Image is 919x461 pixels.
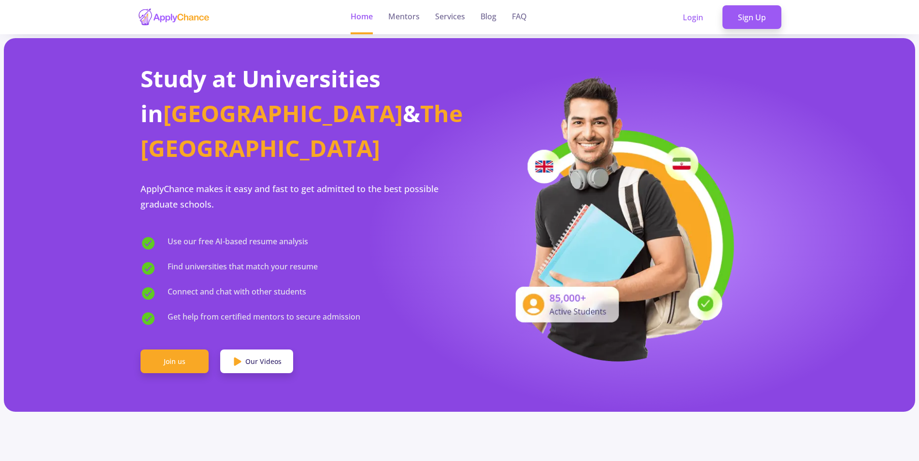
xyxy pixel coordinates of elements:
a: Our Videos [220,349,293,374]
span: Study at Universities in [141,63,381,129]
a: Login [667,5,719,29]
a: Join us [141,349,209,374]
span: Our Videos [245,356,282,366]
span: Get help from certified mentors to secure admission [168,311,360,326]
span: & [403,98,420,129]
img: applychance logo [138,8,210,27]
span: ApplyChance makes it easy and fast to get admitted to the best possible graduate schools. [141,183,438,210]
img: applicant [501,73,737,362]
span: [GEOGRAPHIC_DATA] [163,98,403,129]
span: Find universities that match your resume [168,261,318,276]
span: Use our free AI-based resume analysis [168,236,308,251]
a: Sign Up [722,5,781,29]
span: Connect and chat with other students [168,286,306,301]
